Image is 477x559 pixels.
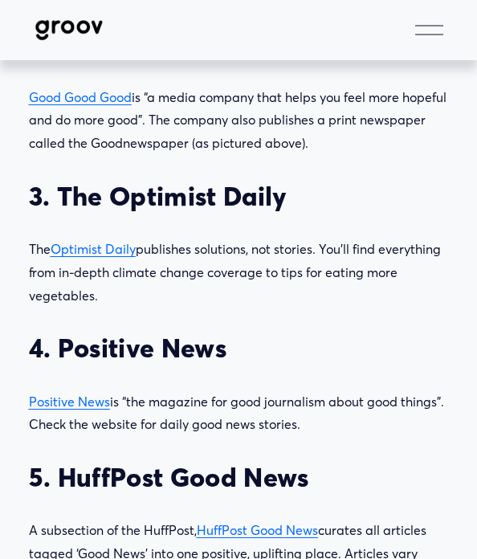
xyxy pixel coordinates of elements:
h2: 5. HuffPost Good News [29,462,449,493]
p: The publishes solutions, not stories. You’ll find everything from in-depth climate change coverag... [29,238,449,307]
p: is “a media company that helps you feel more hopeful and do more good”. The company also publishe... [29,86,449,155]
a: Positive News [29,394,110,410]
h2: 3. The Optimist Daily [29,181,449,212]
a: HuffPost Good News [197,522,318,538]
a: Optimist Daily [51,241,136,257]
p: is “the magazine for good journalism about good things”. Check the website for daily good news st... [29,390,449,437]
a: Good Good Good [29,89,132,105]
h2: 4. Positive News [29,333,449,364]
img: Groov | Workplace Science Platform | Unlock Performance | Drive Results [29,11,109,49]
